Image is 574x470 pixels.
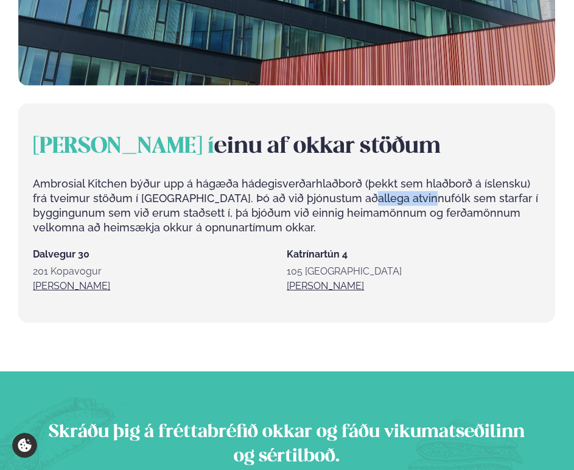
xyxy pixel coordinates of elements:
span: [PERSON_NAME] í [33,136,214,158]
p: Ambrosial Kitchen býður upp á hágæða hádegisverðarhlaðborð (þekkt sem hlaðborð á íslensku) frá tv... [33,177,541,235]
a: Sjá meira [287,279,364,293]
a: Cookie settings [12,433,37,458]
h2: einu af okkar stöðum [33,133,541,162]
h5: Katrínartún 4 [287,250,541,259]
h2: Skráðu þig á fréttabréfið okkar og fáðu vikumatseðilinn og sértilboð. [47,420,527,469]
span: 105 [GEOGRAPHIC_DATA] [287,265,402,277]
a: Sjá meira [33,279,110,293]
span: 201 Kopavogur [33,265,102,277]
h5: Dalvegur 30 [33,250,287,259]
